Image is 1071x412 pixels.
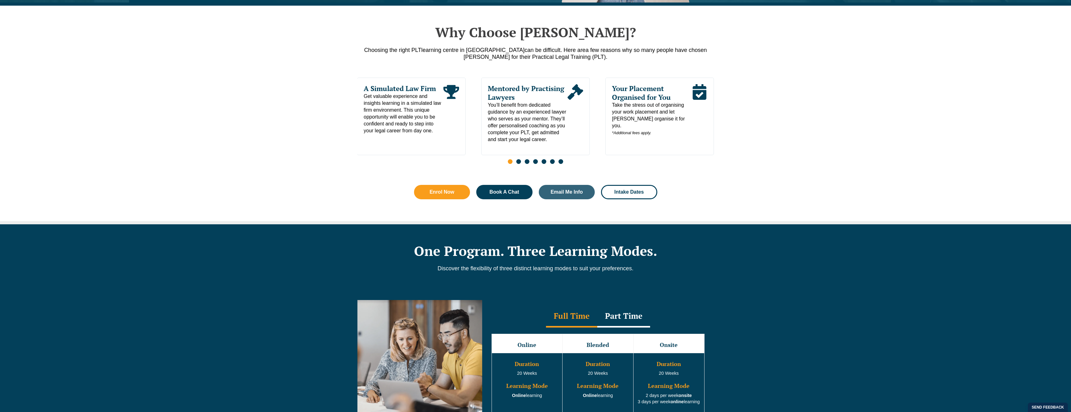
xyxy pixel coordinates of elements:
h2: Why Choose [PERSON_NAME]? [357,24,714,40]
div: Read More [568,84,583,143]
h2: One Program. Three Learning Modes. [357,243,714,259]
h3: Duration [563,361,633,367]
span: learning centre in [GEOGRAPHIC_DATA] [421,47,524,53]
span: 20 Weeks [517,371,537,376]
a: Email Me Info [539,185,595,199]
span: Email Me Info [551,190,583,195]
span: Go to slide 7 [558,159,563,164]
span: Mentored by Practising Lawyers [488,84,568,102]
p: Discover the flexibility of three distinct learning modes to suit your preferences. [357,265,714,272]
span: Your Placement Organised for You [612,84,692,102]
span: Go to slide 2 [516,159,521,164]
div: 1 / 7 [357,78,466,155]
em: *Additional fees apply. [612,130,651,135]
div: Read More [691,84,707,136]
h3: Online [493,342,562,348]
span: Duration [515,360,539,368]
p: a few reasons why so many people have chosen [PERSON_NAME] for their Practical Legal Training (PLT). [357,47,714,60]
h3: Onsite [634,342,704,348]
div: 2 / 7 [481,78,590,155]
h3: Duration [634,361,704,367]
span: Choosing the right PLT [364,47,421,53]
div: Read More [443,84,459,134]
a: Intake Dates [601,185,657,199]
span: Enrol Now [430,190,454,195]
span: can be difficult. Here are [525,47,586,53]
div: Full Time [546,306,597,328]
span: You’ll benefit from dedicated guidance by an experienced lawyer who serves as your mentor. They’l... [488,102,568,143]
span: Go to slide 4 [533,159,538,164]
strong: Online [583,393,597,398]
span: Go to slide 1 [508,159,513,164]
div: Slides [357,78,714,168]
span: Get valuable experience and insights learning in a simulated law firm environment. This unique op... [364,93,443,134]
span: Go to slide 6 [550,159,555,164]
h3: Learning Mode [634,383,704,389]
span: A Simulated Law Firm [364,84,443,93]
div: 3 / 7 [605,78,714,155]
span: Intake Dates [614,190,644,195]
span: Book A Chat [489,190,519,195]
strong: onsite [679,393,692,398]
strong: online [670,399,684,404]
span: Go to slide 5 [542,159,546,164]
div: Part Time [597,306,650,328]
span: Take the stress out of organising your work placement and let [PERSON_NAME] organise it for you. [612,102,692,136]
a: Enrol Now [414,185,470,199]
h3: Learning Mode [493,383,562,389]
span: Go to slide 3 [525,159,529,164]
strong: Online [512,393,526,398]
h3: Blended [563,342,633,348]
h3: Learning Mode [563,383,633,389]
a: Book A Chat [476,185,533,199]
